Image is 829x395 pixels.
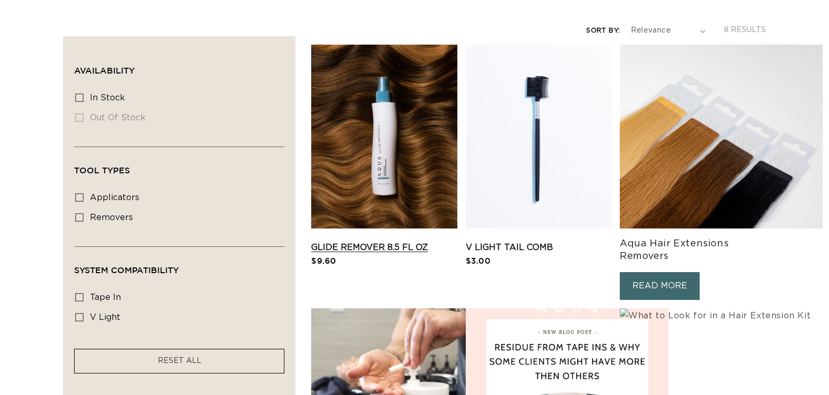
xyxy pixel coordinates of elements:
[586,27,620,34] label: Sort by:
[90,293,121,302] span: tape in
[620,45,823,228] img: Tape in Hair Extension Removers
[466,241,612,254] a: V Light Tail Comb
[90,213,133,222] span: removers
[776,345,829,395] iframe: Chat Widget
[158,355,201,368] a: RESET ALL
[74,247,284,285] summary: System Compatibility (0 selected)
[90,93,125,102] span: In stock
[74,66,135,75] span: Availability
[158,357,201,365] span: RESET ALL
[620,308,811,324] img: What to Look for in a Hair Extension Kit
[311,241,457,254] a: Glide Remover 8.5 fl oz
[620,272,700,300] a: READ MORE
[74,147,284,185] summary: Tool Types (0 selected)
[74,165,130,175] span: Tool Types
[90,193,139,202] span: applicators
[620,238,766,263] h3: Aqua Hair Extensions Removers
[74,47,284,85] summary: Availability (0 selected)
[90,313,120,321] span: v light
[74,265,179,275] span: System Compatibility
[724,26,766,34] span: 8 results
